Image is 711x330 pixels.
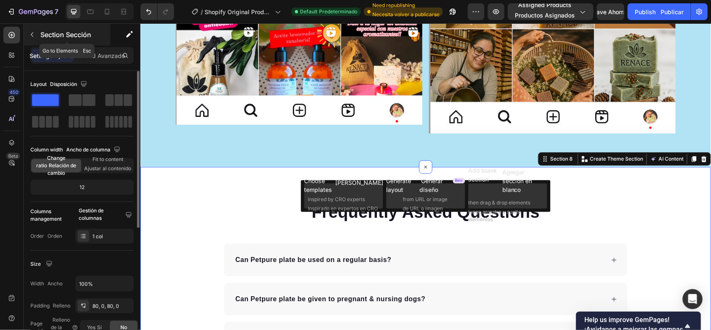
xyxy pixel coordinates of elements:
[32,181,132,193] div: 12
[387,176,465,194] div: Generate layout
[47,162,76,176] sider-trans-text: Relación de cambio
[372,2,439,22] span: Need republishing
[30,51,76,60] p: Settings
[201,8,203,16] span: /
[47,233,62,239] sider-trans-text: Orden
[515,0,575,23] span: Assigned Products
[8,89,20,96] div: 450
[408,132,434,139] div: Section 8
[30,280,62,287] div: Width
[92,302,132,310] div: 80, 0, 80, 0
[304,176,383,194] div: Choose templates
[30,232,62,240] div: Order
[635,8,684,16] div: Publish
[515,12,575,19] sider-trans-text: Productos asignados
[502,169,532,193] sider-trans-text: Agregar sección en blanco
[308,196,378,216] span: inspired by CRO experts
[508,3,594,20] button: Assigned ProductsProductos asignados
[469,199,546,227] span: then drag & drop elements
[67,51,125,60] p: Advanced
[30,144,122,156] div: Column width
[31,154,81,177] span: Change ratio
[6,153,20,159] div: Beta
[508,131,545,141] button: AI Content
[335,179,383,186] sider-trans-text: [PERSON_NAME]
[55,52,76,59] sider-trans-text: Ajustes
[66,30,91,39] sider-trans-text: Sección
[30,205,134,225] div: Columns management
[419,177,443,193] sider-trans-text: Generar diseño
[97,52,125,59] sider-trans-text: Avanzado
[469,166,547,197] div: Add blank section
[30,259,54,270] div: Size
[92,233,132,240] div: 1 col
[449,132,503,139] p: Create Theme Section
[47,280,62,287] sider-trans-text: Ancho
[372,11,439,18] sider-trans-text: Necesita volver a publicarse
[140,3,174,20] div: Undo/Redo
[300,8,357,15] span: Default
[66,146,110,153] sider-trans-text: Ancho de columna
[30,79,89,90] div: Layout
[469,209,521,222] sider-trans-text: luego arrastre y suelte elementos
[319,8,357,15] sider-trans-text: Predeterminado
[308,205,378,212] sider-trans-text: Inspirado en expertos en CRO
[85,156,132,176] span: Fit to content
[53,302,70,309] sider-trans-text: Relleno
[205,8,272,16] span: Shopify Original Product Template
[40,30,109,40] p: Section
[608,8,629,15] sider-trans-text: Ahorrar
[661,8,684,15] sider-trans-text: Publicar
[79,207,104,221] sider-trans-text: Gestión de columnas
[597,3,624,20] button: SaveAhorrar
[55,7,58,17] p: 7
[30,302,70,310] div: Padding
[140,23,711,330] iframe: Design area
[50,81,77,87] sider-trans-text: Disposición
[3,3,62,20] button: 7
[683,289,703,309] div: Open Intercom Messenger
[403,196,447,216] span: from URL or image
[85,165,132,171] sider-trans-text: Ajustar al contenido
[593,8,629,15] span: Save
[628,3,691,20] button: PublishPublicar
[76,276,133,291] input: Auto
[403,205,443,212] sider-trans-text: de URL o imagen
